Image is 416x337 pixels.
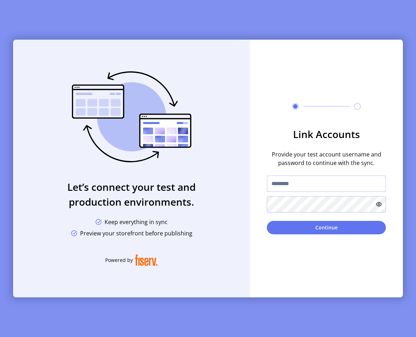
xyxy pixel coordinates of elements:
[267,221,386,234] button: Continue
[105,218,168,226] span: Keep everything in sync
[13,179,250,209] h3: Let’s connect your test and production environments.
[267,127,386,142] h3: Link Accounts
[267,150,386,167] span: Provide your test account username and password to continue with the sync.
[80,229,192,238] span: Preview your storefront before publishing
[105,256,133,264] span: Powered by
[72,71,191,162] img: sync-banner.svg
